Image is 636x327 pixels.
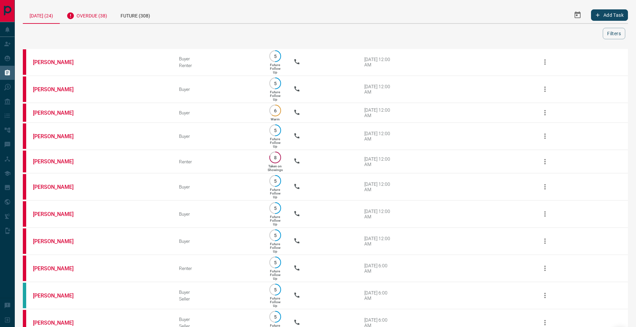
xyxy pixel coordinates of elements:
[273,155,278,160] p: 8
[33,292,83,299] a: [PERSON_NAME]
[179,63,257,68] div: Renter
[179,56,257,61] div: Buyer
[33,184,83,190] a: [PERSON_NAME]
[23,151,26,172] div: property.ca
[273,54,278,59] p: 5
[270,188,280,199] p: Future Follow Up
[570,7,586,23] button: Select Date Range
[179,296,257,302] div: Seller
[273,81,278,86] p: 5
[591,9,628,21] button: Add Task
[273,206,278,211] p: 5
[364,290,393,301] div: [DATE] 6:00 AM
[23,256,26,281] div: property.ca
[179,184,257,189] div: Buyer
[33,86,83,93] a: [PERSON_NAME]
[23,283,26,308] div: condos.ca
[273,314,278,319] p: 5
[179,317,257,322] div: Buyer
[33,133,83,140] a: [PERSON_NAME]
[179,266,257,271] div: Renter
[364,156,393,167] div: [DATE] 12:00 AM
[364,57,393,67] div: [DATE] 12:00 AM
[364,131,393,142] div: [DATE] 12:00 AM
[33,110,83,116] a: [PERSON_NAME]
[270,269,280,280] p: Future Follow Up
[23,7,60,24] div: [DATE] (24)
[33,238,83,244] a: [PERSON_NAME]
[364,236,393,247] div: [DATE] 12:00 AM
[179,159,257,164] div: Renter
[603,28,625,39] button: Filters
[23,104,26,122] div: property.ca
[23,201,26,227] div: property.ca
[364,181,393,192] div: [DATE] 12:00 AM
[270,90,280,101] p: Future Follow Up
[273,260,278,265] p: 5
[23,123,26,149] div: property.ca
[270,137,280,148] p: Future Follow Up
[33,158,83,165] a: [PERSON_NAME]
[273,128,278,133] p: 5
[179,211,257,217] div: Buyer
[268,164,283,172] p: Taken on Showings
[364,84,393,95] div: [DATE] 12:00 AM
[270,63,280,74] p: Future Follow Up
[33,320,83,326] a: [PERSON_NAME]
[23,49,26,75] div: property.ca
[273,108,278,113] p: 6
[23,228,26,254] div: property.ca
[23,76,26,102] div: property.ca
[33,59,83,65] a: [PERSON_NAME]
[60,7,114,23] div: Overdue (38)
[271,117,280,121] p: Warm
[179,87,257,92] div: Buyer
[273,287,278,292] p: 5
[33,211,83,217] a: [PERSON_NAME]
[270,242,280,253] p: Future Follow Up
[273,233,278,238] p: 5
[33,265,83,272] a: [PERSON_NAME]
[273,178,278,183] p: 5
[270,296,280,308] p: Future Follow Up
[270,215,280,226] p: Future Follow Up
[179,238,257,244] div: Buyer
[364,209,393,219] div: [DATE] 12:00 AM
[364,263,393,274] div: [DATE] 6:00 AM
[179,133,257,139] div: Buyer
[23,174,26,200] div: property.ca
[114,7,157,23] div: Future (308)
[179,110,257,115] div: Buyer
[364,107,393,118] div: [DATE] 12:00 AM
[179,289,257,295] div: Buyer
